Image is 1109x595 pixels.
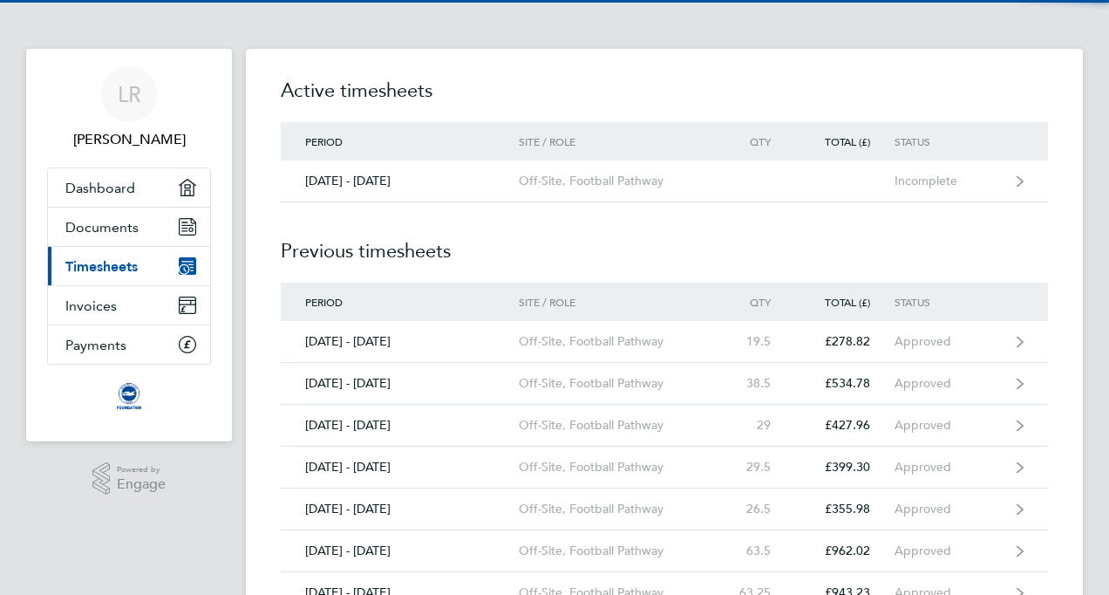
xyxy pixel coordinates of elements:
span: Period [305,295,343,309]
div: 26.5 [718,502,795,516]
div: Approved [895,334,1002,349]
a: [DATE] - [DATE]Off-Site, Football Pathway19.5£278.82Approved [281,321,1048,363]
a: Payments [48,325,210,364]
span: Luke Rickwood [47,129,211,150]
nav: Main navigation [26,49,232,441]
span: Period [305,134,343,148]
span: Dashboard [65,180,135,196]
a: Dashboard [48,168,210,207]
div: [DATE] - [DATE] [281,544,519,558]
div: Approved [895,460,1002,475]
span: Payments [65,337,126,353]
span: Documents [65,219,139,236]
div: Site / Role [519,135,718,147]
div: 19.5 [718,334,795,349]
a: [DATE] - [DATE]Off-Site, Football Pathway63.5£962.02Approved [281,530,1048,572]
div: Site / Role [519,296,718,308]
a: Invoices [48,286,210,325]
div: 29.5 [718,460,795,475]
a: Go to home page [47,382,211,410]
div: Total (£) [795,296,895,308]
div: Total (£) [795,135,895,147]
div: [DATE] - [DATE] [281,502,519,516]
div: [DATE] - [DATE] [281,460,519,475]
div: Off-Site, Football Pathway [519,544,718,558]
div: Approved [895,544,1002,558]
a: [DATE] - [DATE]Off-Site, Football Pathway29£427.96Approved [281,405,1048,447]
div: Off-Site, Football Pathway [519,174,718,188]
div: [DATE] - [DATE] [281,376,519,391]
div: £399.30 [795,460,895,475]
div: 38.5 [718,376,795,391]
span: Invoices [65,297,117,314]
h2: Active timesheets [281,77,1048,122]
div: Approved [895,418,1002,433]
div: Off-Site, Football Pathway [519,418,718,433]
div: Off-Site, Football Pathway [519,502,718,516]
span: Engage [117,477,166,492]
div: Incomplete [895,174,1002,188]
div: Off-Site, Football Pathway [519,460,718,475]
a: Documents [48,208,210,246]
a: Powered byEngage [92,462,167,496]
a: [DATE] - [DATE]Off-Site, Football Pathway26.5£355.98Approved [281,489,1048,530]
a: LR[PERSON_NAME] [47,66,211,150]
div: 29 [718,418,795,433]
div: £355.98 [795,502,895,516]
a: [DATE] - [DATE]Off-Site, Football PathwayIncomplete [281,161,1048,202]
span: Powered by [117,462,166,477]
div: £278.82 [795,334,895,349]
div: [DATE] - [DATE] [281,418,519,433]
div: Status [895,135,1002,147]
span: Timesheets [65,258,138,275]
div: Qty [718,135,795,147]
div: Approved [895,502,1002,516]
a: [DATE] - [DATE]Off-Site, Football Pathway38.5£534.78Approved [281,363,1048,405]
a: [DATE] - [DATE]Off-Site, Football Pathway29.5£399.30Approved [281,447,1048,489]
span: LR [118,83,141,106]
div: Approved [895,376,1002,391]
div: 63.5 [718,544,795,558]
div: Status [895,296,1002,308]
h2: Previous timesheets [281,202,1048,283]
div: Qty [718,296,795,308]
img: albioninthecommunity-logo-retina.png [115,382,143,410]
div: [DATE] - [DATE] [281,334,519,349]
div: Off-Site, Football Pathway [519,334,718,349]
a: Timesheets [48,247,210,285]
div: £427.96 [795,418,895,433]
div: £534.78 [795,376,895,391]
div: Off-Site, Football Pathway [519,376,718,391]
div: [DATE] - [DATE] [281,174,519,188]
div: £962.02 [795,544,895,558]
